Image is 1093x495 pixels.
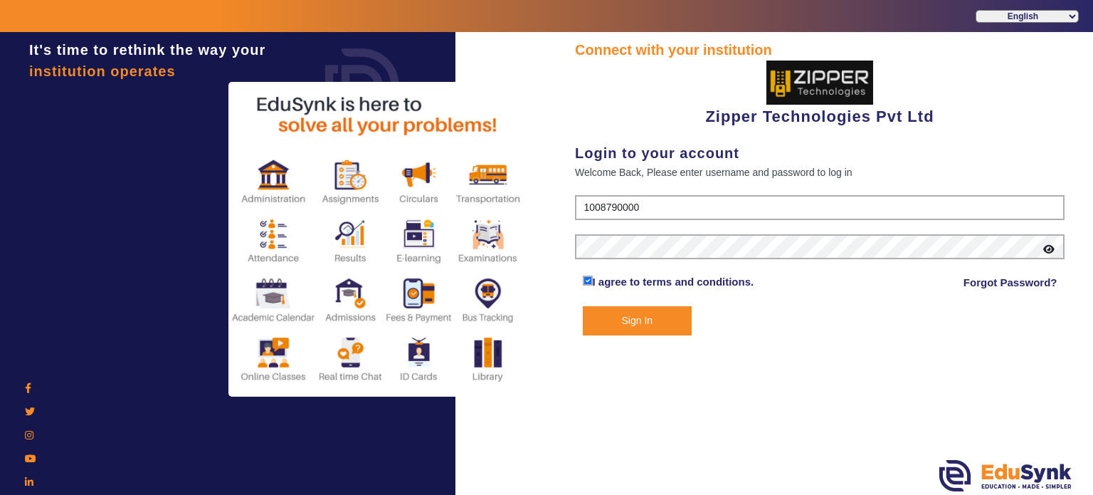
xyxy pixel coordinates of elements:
div: Welcome Back, Please enter username and password to log in [575,164,1065,181]
button: Sign In [583,306,692,335]
img: 36227e3f-cbf6-4043-b8fc-b5c5f2957d0a [766,61,873,105]
input: User Name [575,195,1065,221]
img: login.png [309,32,416,139]
img: login2.png [228,82,527,397]
a: I agree to terms and conditions. [593,276,754,288]
img: edusynk.png [939,460,1072,491]
span: institution operates [29,63,176,79]
div: Connect with your institution [575,39,1065,61]
div: Zipper Technologies Pvt Ltd [575,61,1065,128]
div: Login to your account [575,142,1065,164]
a: Forgot Password? [963,274,1057,291]
span: It's time to rethink the way your [29,42,265,58]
